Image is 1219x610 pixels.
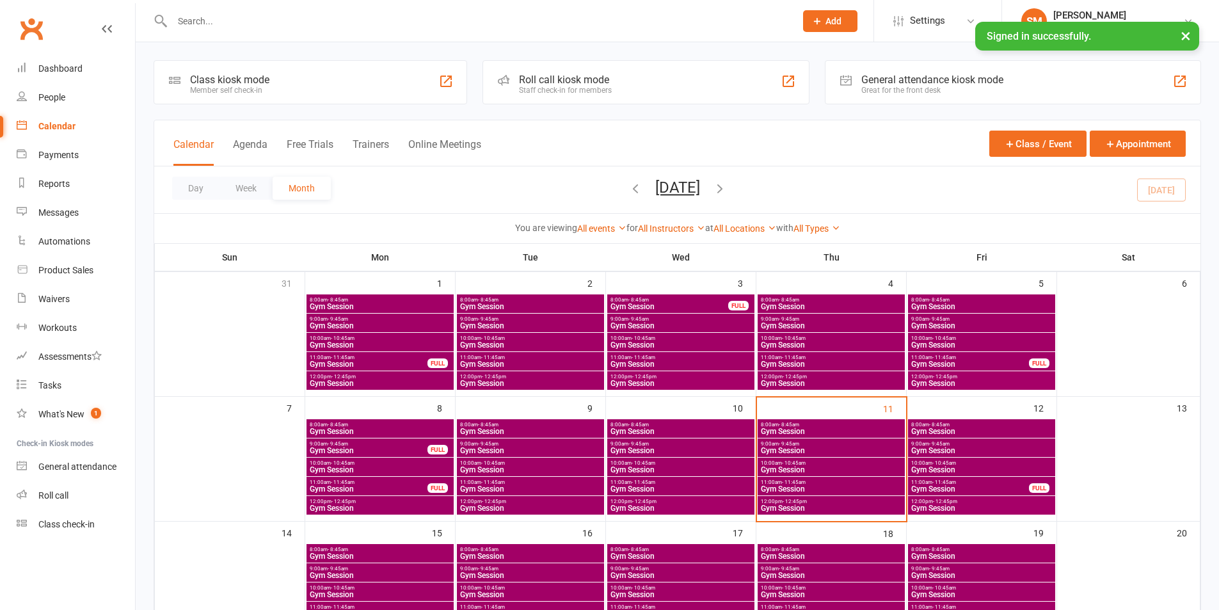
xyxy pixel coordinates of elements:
[309,380,451,387] span: Gym Session
[17,510,135,539] a: Class kiosk mode
[760,504,902,512] span: Gym Session
[1039,272,1056,293] div: 5
[38,63,83,74] div: Dashboard
[328,316,348,322] span: - 9:45am
[17,314,135,342] a: Workouts
[610,422,752,428] span: 8:00am
[610,499,752,504] span: 12:00pm
[910,6,945,35] span: Settings
[779,547,799,552] span: - 8:45am
[273,177,331,200] button: Month
[459,297,602,303] span: 8:00am
[1090,131,1186,157] button: Appointment
[459,380,602,387] span: Gym Session
[309,297,451,303] span: 8:00am
[760,360,902,368] span: Gym Session
[610,566,752,572] span: 9:00am
[760,499,902,504] span: 12:00pm
[760,466,902,474] span: Gym Session
[459,466,602,474] span: Gym Session
[587,397,605,418] div: 9
[427,358,448,368] div: FULL
[459,360,602,368] span: Gym Session
[760,374,902,380] span: 12:00pm
[911,547,1053,552] span: 8:00am
[577,223,626,234] a: All events
[353,138,389,166] button: Trainers
[760,566,902,572] span: 9:00am
[309,303,451,310] span: Gym Session
[610,374,752,380] span: 12:00pm
[610,441,752,447] span: 9:00am
[38,490,68,501] div: Roll call
[911,499,1053,504] span: 12:00pm
[459,552,602,560] span: Gym Session
[803,10,857,32] button: Add
[888,272,906,293] div: 4
[783,374,807,380] span: - 12:45pm
[861,74,1003,86] div: General attendance kiosk mode
[760,585,902,591] span: 10:00am
[760,428,902,435] span: Gym Session
[38,265,93,275] div: Product Sales
[782,355,806,360] span: - 11:45am
[1021,8,1047,34] div: SM
[459,355,602,360] span: 11:00am
[929,316,950,322] span: - 9:45am
[760,460,902,466] span: 10:00am
[331,374,356,380] span: - 12:45pm
[610,547,752,552] span: 8:00am
[190,86,269,95] div: Member self check-in
[459,485,602,493] span: Gym Session
[328,566,348,572] span: - 9:45am
[728,301,749,310] div: FULL
[331,479,355,485] span: - 11:45am
[309,341,451,349] span: Gym Session
[1053,10,1183,21] div: [PERSON_NAME]
[233,138,267,166] button: Agenda
[331,460,355,466] span: - 10:45am
[459,322,602,330] span: Gym Session
[1177,522,1200,543] div: 20
[883,397,906,419] div: 11
[911,341,1053,349] span: Gym Session
[861,86,1003,95] div: Great for the front desk
[309,566,451,572] span: 9:00am
[309,479,428,485] span: 11:00am
[437,397,455,418] div: 8
[779,566,799,572] span: - 9:45am
[38,207,79,218] div: Messages
[172,177,219,200] button: Day
[478,566,498,572] span: - 9:45am
[17,227,135,256] a: Automations
[309,355,428,360] span: 11:00am
[632,335,655,341] span: - 10:45am
[17,285,135,314] a: Waivers
[309,499,451,504] span: 12:00pm
[932,479,956,485] span: - 11:45am
[825,16,841,26] span: Add
[459,441,602,447] span: 9:00am
[17,54,135,83] a: Dashboard
[309,585,451,591] span: 10:00am
[610,360,752,368] span: Gym Session
[911,297,1053,303] span: 8:00am
[519,74,612,86] div: Roll call kiosk mode
[17,453,135,481] a: General attendance kiosk mode
[911,303,1053,310] span: Gym Session
[911,316,1053,322] span: 9:00am
[628,422,649,428] span: - 8:45am
[331,355,355,360] span: - 11:45am
[628,441,649,447] span: - 9:45am
[610,316,752,322] span: 9:00am
[610,428,752,435] span: Gym Session
[632,585,655,591] span: - 10:45am
[287,397,305,418] div: 7
[459,316,602,322] span: 9:00am
[610,303,729,310] span: Gym Session
[760,547,902,552] span: 8:00am
[929,297,950,303] span: - 8:45am
[929,441,950,447] span: - 9:45am
[782,335,806,341] span: - 10:45am
[587,272,605,293] div: 2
